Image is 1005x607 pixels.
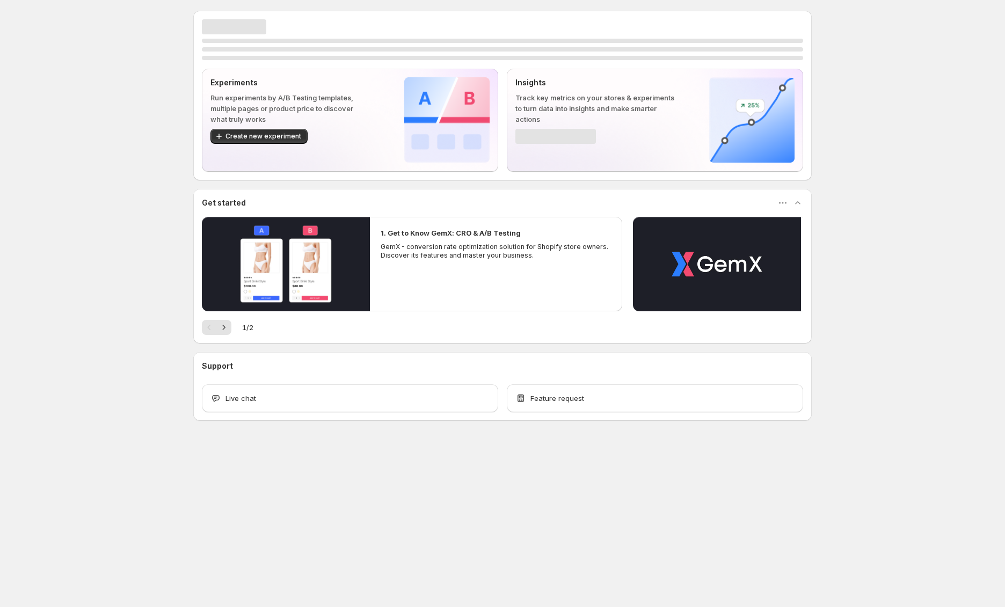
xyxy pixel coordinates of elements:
img: Experiments [404,77,490,163]
button: Play video [202,217,370,311]
button: Next [216,320,231,335]
nav: Pagination [202,320,231,335]
h3: Support [202,361,233,371]
p: Insights [515,77,675,88]
span: Live chat [225,393,256,404]
span: Feature request [530,393,584,404]
p: Run experiments by A/B Testing templates, multiple pages or product price to discover what truly ... [210,92,370,125]
button: Play video [633,217,801,311]
h2: 1. Get to Know GemX: CRO & A/B Testing [381,228,521,238]
p: Experiments [210,77,370,88]
button: Create new experiment [210,129,308,144]
p: GemX - conversion rate optimization solution for Shopify store owners. Discover its features and ... [381,243,611,260]
span: Create new experiment [225,132,301,141]
span: 1 / 2 [242,322,253,333]
img: Insights [709,77,795,163]
p: Track key metrics on your stores & experiments to turn data into insights and make smarter actions [515,92,675,125]
h3: Get started [202,198,246,208]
